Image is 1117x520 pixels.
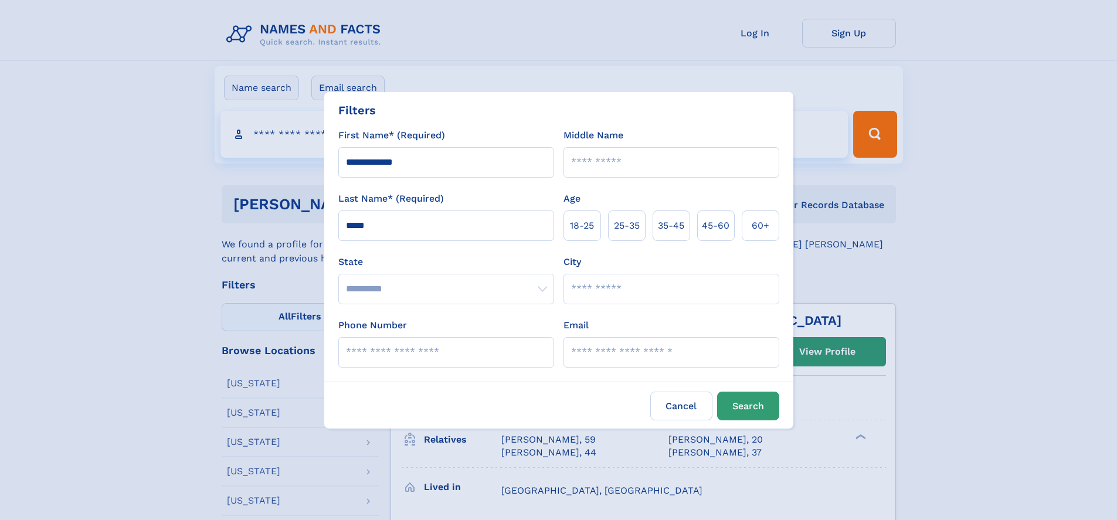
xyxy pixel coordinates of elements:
label: Age [563,192,580,206]
label: City [563,255,581,269]
span: 25‑35 [614,219,640,233]
button: Search [717,392,779,420]
span: 35‑45 [658,219,684,233]
label: First Name* (Required) [338,128,445,142]
span: 45‑60 [702,219,729,233]
span: 18‑25 [570,219,594,233]
label: Email [563,318,589,332]
label: Cancel [650,392,712,420]
label: Last Name* (Required) [338,192,444,206]
label: Middle Name [563,128,623,142]
label: Phone Number [338,318,407,332]
div: Filters [338,101,376,119]
label: State [338,255,554,269]
span: 60+ [752,219,769,233]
